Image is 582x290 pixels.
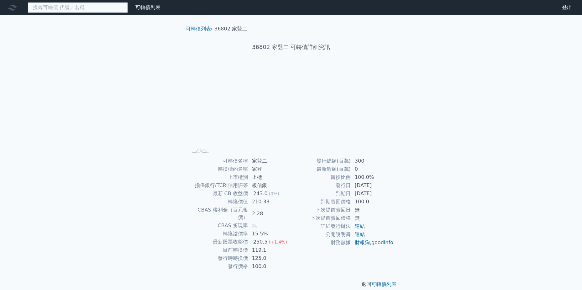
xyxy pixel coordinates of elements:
[181,43,401,51] h1: 36802 家登二 可轉債詳細資訊
[351,198,394,206] td: 100.0
[248,165,291,173] td: 家登
[186,25,213,33] li: ›
[351,181,394,190] td: [DATE]
[181,281,401,288] p: 返回
[291,198,351,206] td: 到期賣回價格
[351,206,394,214] td: 無
[188,190,248,198] td: 最新 CB 收盤價
[291,190,351,198] td: 到期日
[291,181,351,190] td: 發行日
[188,198,248,206] td: 轉換價值
[188,238,248,246] td: 最新股票收盤價
[248,254,291,262] td: 125.0
[355,223,365,229] a: 連結
[351,173,394,181] td: 100.0%
[248,157,291,165] td: 家登二
[188,246,248,254] td: 目前轉換價
[188,157,248,165] td: 可轉債名稱
[351,190,394,198] td: [DATE]
[269,191,279,196] span: (0%)
[269,239,287,244] span: (+1.4%)
[557,3,577,13] a: 登出
[252,190,269,197] div: 243.0
[291,222,351,230] td: 詳細發行辦法
[188,254,248,262] td: 發行時轉換價
[351,239,394,247] td: ,
[291,230,351,239] td: 公開說明書
[291,165,351,173] td: 最新餘額(百萬)
[198,71,386,146] g: Chart
[252,223,257,228] span: 無
[188,262,248,271] td: 發行價格
[291,214,351,222] td: 下次提前賣回價格
[188,230,248,238] td: 轉換溢價率
[291,239,351,247] td: 財務數據
[291,173,351,181] td: 轉換比例
[351,165,394,173] td: 0
[248,181,291,190] td: 板信銀
[188,173,248,181] td: 上市櫃別
[248,206,291,222] td: 2.28
[248,198,291,206] td: 210.33
[355,231,365,237] a: 連結
[248,230,291,238] td: 15.5%
[351,214,394,222] td: 無
[355,239,370,245] a: 財報狗
[186,26,211,32] a: 可轉債列表
[214,25,247,33] li: 36802 家登二
[291,206,351,214] td: 下次提前賣回日
[248,262,291,271] td: 100.0
[135,4,160,10] a: 可轉債列表
[351,157,394,165] td: 300
[371,239,393,245] a: goodinfo
[371,281,396,287] a: 可轉債列表
[188,165,248,173] td: 轉換標的名稱
[248,246,291,254] td: 119.1
[188,206,248,222] td: CBAS 權利金（百元報價）
[188,181,248,190] td: 擔保銀行/TCRI信用評等
[248,173,291,181] td: 上櫃
[28,2,128,13] input: 搜尋可轉債 代號／名稱
[252,238,269,246] div: 250.5
[188,222,248,230] td: CBAS 折現率
[291,157,351,165] td: 發行總額(百萬)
